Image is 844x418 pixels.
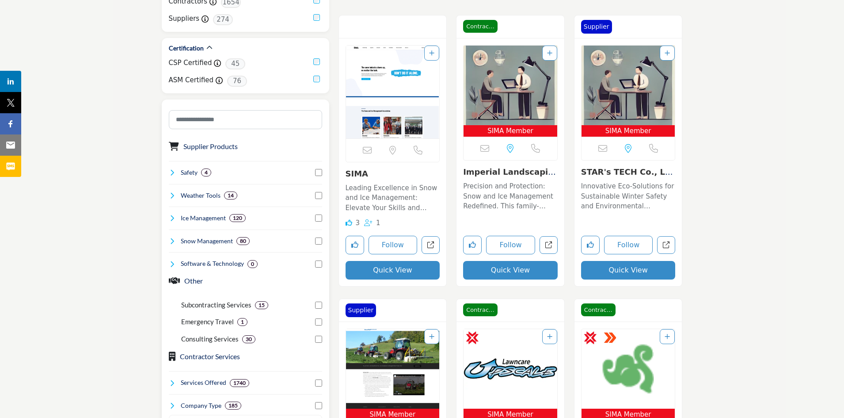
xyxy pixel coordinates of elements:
span: 3 [355,219,360,227]
h3: Contractor Services [180,351,240,362]
input: Select Software & Technology checkbox [315,261,322,268]
a: Add To List [547,333,552,340]
button: Like listing [463,236,482,254]
a: STAR's TECH Co., Ltd... [581,167,673,186]
span: 76 [227,76,247,87]
a: Precision and Protection: Snow and Ice Management Redefined. This family-owned and operated compa... [463,179,558,211]
a: Open sima in new tab [422,236,440,254]
a: Open stars-tech-co-ltd in new tab [657,236,675,254]
input: CSP Certified checkbox [313,58,320,65]
h3: STAR's TECH Co., Ltd. [581,167,676,177]
div: 1740 Results For Services Offered [230,379,249,387]
a: SIMA [346,169,369,178]
input: Select Company Type checkbox [315,402,322,409]
span: Contractor [463,20,498,33]
a: Open Listing in new tab [582,46,675,137]
img: ASM Certified Badge Icon [604,331,617,345]
button: Supplier Products [183,141,238,152]
button: Quick View [346,261,440,280]
a: Add To List [547,50,552,57]
a: Leading Excellence in Snow and Ice Management: Elevate Your Skills and Safety Standards! Operatin... [346,181,440,213]
h3: Imperial Landscaping [463,167,558,177]
span: SIMA Member [583,126,673,136]
span: 1 [376,219,380,227]
b: 1 [241,319,244,325]
h4: Snow Management: Snow management involves the removal, relocation, and mitigation of snow accumul... [181,237,233,245]
input: Select Emergency Travel checkbox [315,318,322,326]
div: 1 Results For Emergency Travel [237,318,247,326]
p: Supplier [348,306,374,315]
input: Select Snow Management checkbox [315,238,322,245]
input: Select Consulting Services checkbox [315,336,322,343]
a: Imperial Landscaping... [463,167,556,186]
b: 15 [259,302,265,308]
button: Follow [604,236,653,254]
b: 185 [228,403,238,409]
button: Follow [486,236,535,254]
p: Innovative Eco-Solutions for Sustainable Winter Safety and Environmental Preservation Operating i... [581,181,676,211]
div: 4 Results For Safety [201,169,211,176]
input: Select Services Offered checkbox [315,380,322,387]
h4: Services Offered: Services Offered refers to the specific products, assistance, or expertise a bu... [181,378,226,387]
button: Other [184,276,203,286]
button: Quick View [463,261,558,280]
a: Add To List [665,50,670,57]
b: 30 [246,336,252,342]
input: Select Safety checkbox [315,169,322,176]
input: Suppliers checkbox [313,14,320,21]
img: Upscale Lawncare and Property Maintenance Inc. [464,329,557,409]
h4: Weather Tools: Weather Tools refer to instruments, software, and technologies used to monitor, pr... [181,191,221,200]
img: Imperial Landscaping [464,46,557,125]
h2: Certification [169,44,204,53]
div: 15 Results For Subcontracting Services [255,301,268,309]
h4: Software & Technology: Software & Technology encompasses the development, implementation, and use... [181,259,244,268]
b: 120 [233,215,242,221]
h4: Ice Management: Ice management involves the control, removal, and prevention of ice accumulation ... [181,214,226,222]
p: Supplier [584,22,609,31]
b: 14 [228,192,234,199]
button: Quick View [581,261,676,280]
button: Like listing [346,236,364,254]
input: Select Ice Management checkbox [315,215,322,222]
span: SIMA Member [465,126,555,136]
span: Contractor [581,303,616,317]
a: Add To List [665,333,670,340]
div: 14 Results For Weather Tools [224,192,237,199]
img: BM Tractors [346,329,440,409]
button: Follow [369,236,418,254]
h3: SIMA [346,169,440,179]
a: Open imperial-landscaping in new tab [540,236,558,254]
span: 45 [225,58,245,69]
input: Select Subcontracting Services checkbox [315,302,322,309]
b: 4 [205,169,208,176]
div: 120 Results For Ice Management [229,214,246,222]
a: Open Listing in new tab [464,46,557,137]
div: Followers [364,218,380,228]
label: Suppliers [169,14,200,24]
span: Contractor [463,303,498,317]
input: ASM Certified checkbox [313,76,320,82]
p: Subcontracting Services: Subcontracting Services [181,300,251,310]
p: Emergency Travel: Emergency Travel [181,317,234,327]
div: 80 Results For Snow Management [236,237,250,245]
i: Likes [346,219,352,226]
b: 1740 [233,380,246,386]
img: SIMA [346,46,440,138]
a: Open Listing in new tab [346,46,440,138]
img: STAR's TECH Co., Ltd. [582,46,675,125]
input: Search Category [169,110,322,129]
label: CSP Certified [169,58,212,68]
div: 30 Results For Consulting Services [242,335,255,343]
b: 80 [240,238,246,244]
div: 0 Results For Software & Technology [247,260,258,268]
a: Add To List [429,333,434,340]
label: ASM Certified [169,75,214,85]
p: Consulting Services: Consulting Services [181,334,239,344]
div: 185 Results For Company Type [225,402,241,410]
h4: Safety: Safety refers to the measures, practices, and protocols implemented to protect individual... [181,168,198,177]
input: Select Weather Tools checkbox [315,192,322,199]
img: CSP Certified Badge Icon [584,331,597,345]
button: Like listing [581,236,600,254]
p: Precision and Protection: Snow and Ice Management Redefined. This family-owned and operated compa... [463,181,558,211]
